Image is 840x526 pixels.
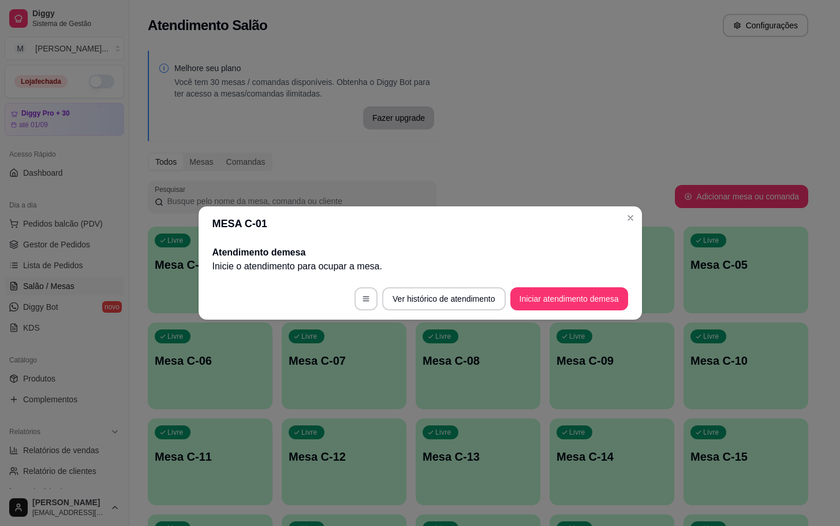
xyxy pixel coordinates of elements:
button: Close [621,209,640,227]
button: Ver histórico de atendimento [382,287,505,310]
h2: Atendimento de mesa [212,246,628,260]
p: Inicie o atendimento para ocupar a mesa . [212,260,628,273]
button: Iniciar atendimento demesa [510,287,628,310]
header: MESA C-01 [199,206,642,241]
